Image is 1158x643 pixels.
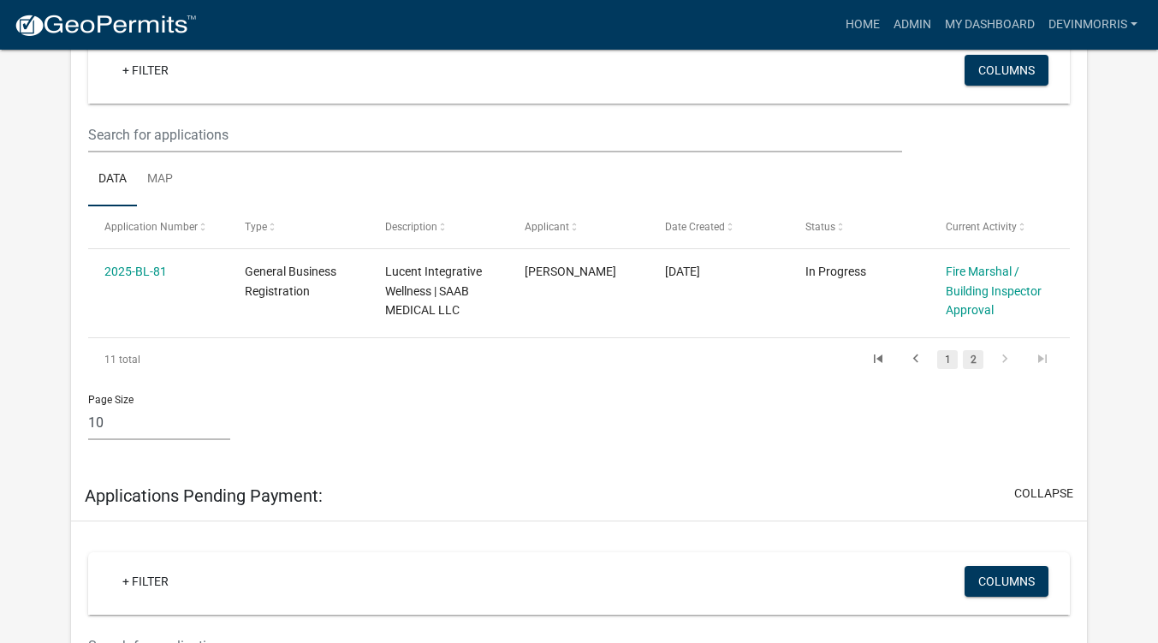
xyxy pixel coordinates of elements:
button: Columns [965,566,1048,597]
span: Lucent Integrative Wellness | SAAB MEDICAL LLC [385,265,482,318]
datatable-header-cell: Current Activity [929,206,1070,247]
a: 1 [937,350,958,369]
a: go to previous page [900,350,932,369]
span: Applicant [525,221,569,233]
span: Application Number [104,221,198,233]
a: Devinmorris [1042,9,1144,41]
li: page 1 [935,345,960,374]
a: Home [839,9,887,41]
a: Fire Marshal / Building Inspector Approval [946,265,1042,318]
div: collapse [71,10,1088,471]
span: Type [245,221,267,233]
span: Ursula Felice Waller [525,265,616,278]
datatable-header-cell: Applicant [508,206,649,247]
a: go to next page [989,350,1021,369]
a: My Dashboard [938,9,1042,41]
datatable-header-cell: Status [789,206,929,247]
a: Admin [887,9,938,41]
span: 03/24/2025 [665,265,700,278]
input: Search for applications [88,117,902,152]
h5: Applications Pending Payment: [85,485,323,506]
span: In Progress [805,265,866,278]
a: 2 [963,350,983,369]
a: go to first page [862,350,894,369]
a: go to last page [1026,350,1059,369]
span: Date Created [665,221,725,233]
a: 2025-BL-81 [104,265,167,278]
datatable-header-cell: Date Created [649,206,789,247]
a: + Filter [109,55,182,86]
datatable-header-cell: Application Number [88,206,229,247]
span: General Business Registration [245,265,336,298]
div: 11 total [88,338,282,381]
a: + Filter [109,566,182,597]
span: Current Activity [946,221,1017,233]
li: page 2 [960,345,986,374]
a: Map [137,152,183,207]
button: collapse [1014,485,1073,503]
a: Data [88,152,137,207]
button: Columns [965,55,1048,86]
datatable-header-cell: Type [229,206,369,247]
span: Status [805,221,835,233]
datatable-header-cell: Description [368,206,508,247]
span: Description [385,221,437,233]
